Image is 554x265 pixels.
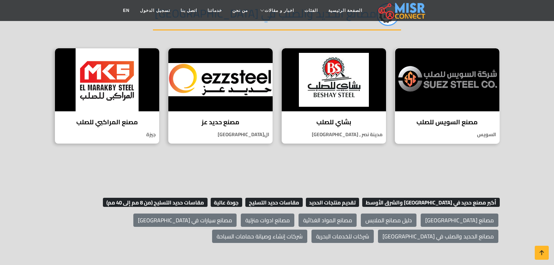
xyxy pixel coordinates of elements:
[362,198,500,207] span: أكبر مصنع حديد في [GEOGRAPHIC_DATA] والشرق الأوسط
[378,2,425,19] img: main.misr_connect
[164,48,277,144] a: مصنع حديد عز مصنع حديد عز ال[GEOGRAPHIC_DATA]
[323,4,367,17] a: الصفحة الرئيسية
[175,4,202,17] a: اتصل بنا
[287,118,381,126] h4: بشاي للصلب
[395,131,499,138] p: السويس
[227,4,253,17] a: من نحن
[133,214,237,227] a: مصانع سيارات في [GEOGRAPHIC_DATA]
[101,197,208,208] a: مقاسات حديد التسليح (من 8 مم إلى 40 مم)
[55,48,159,111] img: مصنع المراكبي للصلب
[168,131,273,138] p: ال[GEOGRAPHIC_DATA]
[361,214,416,227] a: دليل مصانع الملابس
[391,48,504,144] a: مصنع السويس للصلب مصنع السويس للصلب السويس
[50,48,164,144] a: مصنع المراكبي للصلب مصنع المراكبي للصلب جيزة
[245,198,303,207] span: مقاسات حديد التسليح
[241,214,294,227] a: مصانع ادوات منزلية
[60,118,154,126] h4: مصنع المراكبي للصلب
[311,230,374,243] a: شركات للخدمات البحرية
[360,197,500,208] a: أكبر مصنع حديد في [GEOGRAPHIC_DATA] والشرق الأوسط
[282,131,386,138] p: مدينة نصر , [GEOGRAPHIC_DATA]
[253,4,299,17] a: اخبار و مقالات
[212,230,307,243] a: شركات إنشاء وصيانة حمامات السباحة
[174,118,267,126] h4: مصنع حديد عز
[421,214,498,227] a: مصانع [GEOGRAPHIC_DATA]
[378,230,498,243] a: مصانع الحديد والصلب في [GEOGRAPHIC_DATA]
[103,198,208,207] span: مقاسات حديد التسليح (من 8 مم إلى 40 مم)
[299,214,357,227] a: مصانع المواد الغذائية
[209,197,243,208] a: جودة عالية
[244,197,303,208] a: مقاسات حديد التسليح
[55,131,159,138] p: جيزة
[400,118,494,126] h4: مصنع السويس للصلب
[202,4,227,17] a: خدماتنا
[306,198,359,207] span: تقديم منتجات الحديد
[282,48,386,111] img: بشاي للصلب
[135,4,175,17] a: تسجيل الدخول
[304,197,359,208] a: تقديم منتجات الحديد
[211,198,243,207] span: جودة عالية
[299,4,323,17] a: الفئات
[277,48,391,144] a: بشاي للصلب بشاي للصلب مدينة نصر , [GEOGRAPHIC_DATA]
[395,48,499,111] img: مصنع السويس للصلب
[265,7,294,14] span: اخبار و مقالات
[168,48,273,111] img: مصنع حديد عز
[118,4,135,17] a: EN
